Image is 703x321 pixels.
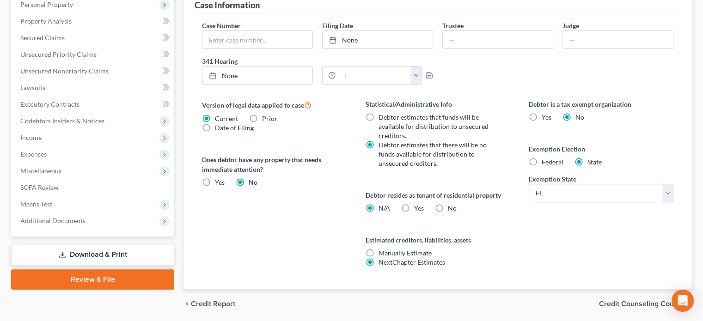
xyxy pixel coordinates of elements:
span: No [249,178,257,186]
input: Enter case number... [202,31,312,48]
span: Federal [542,158,563,166]
div: Open Intercom Messenger [672,290,694,312]
a: None [202,67,312,84]
label: Exemption Election [529,144,673,154]
span: Yes [542,113,551,121]
a: None [323,31,433,48]
span: Debtor estimates that there will be no funds available for distribution to unsecured creditors. [379,141,487,167]
label: Filing Date [322,21,353,30]
span: Secured Claims [20,34,65,42]
a: Property Analysis [13,13,174,30]
label: Exemption State [529,174,576,184]
span: Unsecured Priority Claims [20,50,97,58]
span: Debtor estimates that funds will be available for distribution to unsecured creditors. [379,113,489,139]
span: Property Analysis [20,17,72,25]
span: Personal Property [20,0,73,8]
label: Debtor is a tax exempt organization [529,99,673,109]
span: No [575,113,584,121]
span: NextChapter Estimates [379,258,445,266]
span: Manually Estimate [379,249,432,257]
label: Case Number [202,21,241,30]
span: N/A [379,204,390,212]
span: Yes [215,178,225,186]
span: Miscellaneous [20,167,61,175]
a: Secured Claims [13,30,174,46]
span: Income [20,133,42,141]
input: -- [443,31,553,48]
a: Review & File [11,269,174,290]
span: Yes [414,204,424,212]
span: Expenses [20,150,47,158]
span: Current [215,115,238,122]
a: SOFA Review [13,179,174,196]
a: Unsecured Priority Claims [13,46,174,63]
span: Credit Counseling Course [599,300,685,308]
span: State [587,158,602,166]
span: Additional Documents [20,217,86,224]
span: Prior [262,115,277,122]
button: Credit Counseling Course chevron_right [599,300,692,308]
span: Date of Filing [215,124,254,132]
label: Judge [562,21,579,30]
a: Download & Print [11,244,174,266]
label: Does debtor have any property that needs immediate attention? [202,155,347,174]
span: Lawsuits [20,84,45,91]
a: Executory Contracts [13,96,174,113]
span: Codebtors Insiders & Notices [20,117,104,125]
input: -- [563,31,673,48]
label: Trustee [442,21,464,30]
label: 341 Hearing [197,56,438,66]
label: Version of legal data applied to case [202,99,347,110]
span: Credit Report [191,300,235,308]
a: Unsecured Nonpriority Claims [13,63,174,79]
label: Estimated creditors, liabilities, assets [366,235,510,245]
span: No [448,204,457,212]
button: chevron_left Credit Report [183,300,235,308]
span: Unsecured Nonpriority Claims [20,67,109,75]
a: Lawsuits [13,79,174,96]
input: -- : -- [336,67,411,84]
label: Statistical/Administrative Info [366,99,510,109]
span: Executory Contracts [20,100,79,108]
span: Means Test [20,200,52,208]
label: Debtor resides as tenant of residential property [366,190,510,200]
span: SOFA Review [20,183,59,191]
i: chevron_left [183,300,191,308]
